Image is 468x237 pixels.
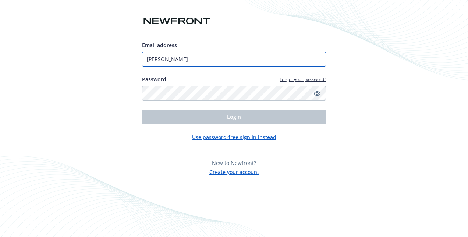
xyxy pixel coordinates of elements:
[142,75,166,83] label: Password
[313,89,322,98] a: Show password
[142,86,326,101] input: Enter your password
[192,133,276,141] button: Use password-free sign in instead
[142,110,326,124] button: Login
[142,15,212,28] img: Newfront logo
[142,42,177,49] span: Email address
[280,76,326,82] a: Forgot your password?
[212,159,256,166] span: New to Newfront?
[227,113,241,120] span: Login
[142,52,326,67] input: Enter your email
[209,167,259,176] button: Create your account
